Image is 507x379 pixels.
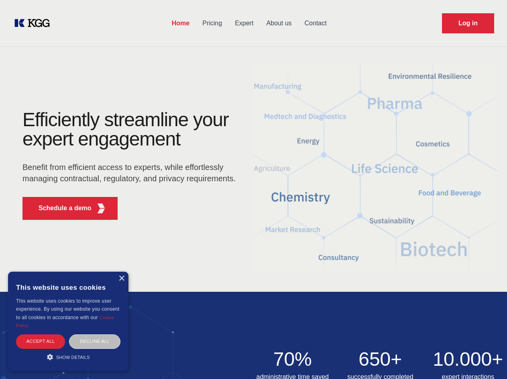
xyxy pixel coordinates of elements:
button: Schedule a demoKGG Fifth Element RED [22,197,118,220]
div: This website uses cookies [16,278,120,297]
p: Benefit from efficient access to experts, while effortlessly managing contractual, regulatory, an... [22,162,241,184]
a: KOL Knowledge Platform: Talk to Key External Experts (KEE) [13,17,56,30]
a: Contact [298,13,333,34]
div: Accept all [16,334,65,348]
span: Show details [56,355,90,360]
div: Decline all [69,334,120,348]
h2: 70% [254,350,332,369]
a: Request Demo [442,13,494,33]
h1: Efficiently streamline your expert engagement [22,110,241,149]
img: KGG Fifth Element RED [254,52,498,284]
div: Close [118,276,124,282]
a: Pricing [196,13,228,34]
span: This website uses cookies to improve user experience. By using our website you consent to all coo... [16,298,119,320]
a: Home [165,13,196,34]
a: Cookie Policy [16,315,114,328]
img: KGG Fifth Element RED [96,203,106,213]
div: Show details [16,353,120,361]
h2: 650+ [341,350,419,369]
a: Expert [228,13,260,34]
a: About us [260,13,298,34]
p: Schedule a demo [39,203,92,213]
